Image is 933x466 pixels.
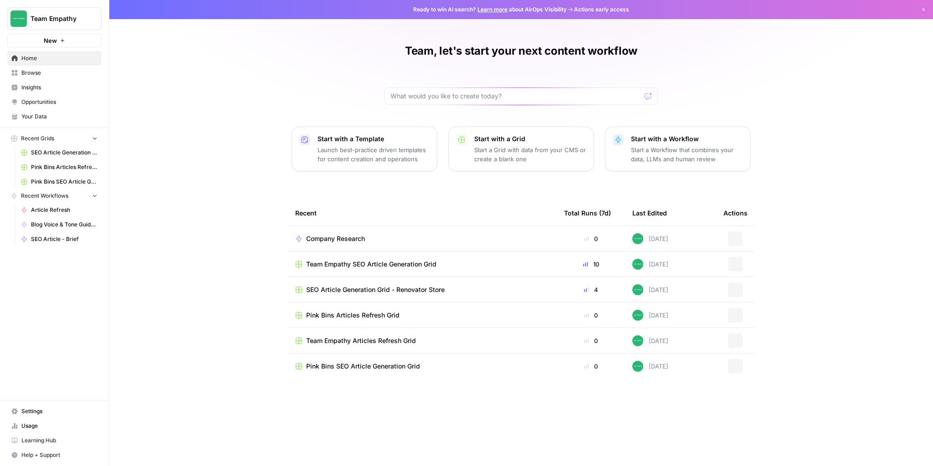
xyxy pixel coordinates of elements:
[7,51,102,66] a: Home
[605,127,751,171] button: Start with a WorkflowStart a Workflow that combines your data, LLMs and human review
[7,132,102,145] button: Recent Grids
[31,220,97,229] span: Blog Voice & Tone Guidelines
[7,433,102,448] a: Learning Hub
[7,66,102,80] a: Browse
[295,285,549,294] a: SEO Article Generation Grid - Renovator Store
[318,134,430,143] p: Start with a Template
[632,284,668,295] div: [DATE]
[295,260,549,269] a: Team Empathy SEO Article Generation Grid
[632,233,643,244] img: wwg0kvabo36enf59sssm51gfoc5r
[477,6,508,13] a: Learn more
[474,134,586,143] p: Start with a Grid
[17,160,102,174] a: Pink Bins Articles Refresh Grid
[7,189,102,203] button: Recent Workflows
[7,109,102,124] a: Your Data
[7,7,102,30] button: Workspace: Team Empathy
[31,14,86,23] span: Team Empathy
[474,145,586,164] p: Start a Grid with data from your CMS or create a blank one
[21,407,97,415] span: Settings
[413,5,567,14] span: Ready to win AI search? about AirOps Visibility
[17,232,102,246] a: SEO Article - Brief
[21,98,97,106] span: Opportunities
[631,134,743,143] p: Start with a Workflow
[564,285,618,294] div: 4
[292,127,437,171] button: Start with a TemplateLaunch best-practice driven templates for content creation and operations
[631,145,743,164] p: Start a Workflow that combines your data, LLMs and human review
[295,234,549,243] a: Company Research
[7,404,102,419] a: Settings
[31,235,97,243] span: SEO Article - Brief
[21,192,68,200] span: Recent Workflows
[306,285,445,294] span: SEO Article Generation Grid - Renovator Store
[306,260,436,269] span: Team Empathy SEO Article Generation Grid
[632,335,643,346] img: wwg0kvabo36enf59sssm51gfoc5r
[564,234,618,243] div: 0
[564,200,611,225] div: Total Runs (7d)
[17,145,102,160] a: SEO Article Generation Grid - Uncharted Influencer Agency
[306,362,420,371] span: Pink Bins SEO Article Generation Grid
[632,284,643,295] img: wwg0kvabo36enf59sssm51gfoc5r
[632,200,667,225] div: Last Edited
[564,311,618,320] div: 0
[632,361,643,372] img: wwg0kvabo36enf59sssm51gfoc5r
[21,436,97,445] span: Learning Hub
[7,448,102,462] button: Help + Support
[306,234,365,243] span: Company Research
[564,362,618,371] div: 0
[17,217,102,232] a: Blog Voice & Tone Guidelines
[7,34,102,47] button: New
[10,10,27,27] img: Team Empathy Logo
[44,36,57,45] span: New
[306,311,400,320] span: Pink Bins Articles Refresh Grid
[31,178,97,186] span: Pink Bins SEO Article Generation Grid
[632,310,643,321] img: wwg0kvabo36enf59sssm51gfoc5r
[21,113,97,121] span: Your Data
[7,80,102,95] a: Insights
[632,335,668,346] div: [DATE]
[448,127,594,171] button: Start with a GridStart a Grid with data from your CMS or create a blank one
[390,92,641,101] input: What would you like to create today?
[295,362,549,371] a: Pink Bins SEO Article Generation Grid
[295,311,549,320] a: Pink Bins Articles Refresh Grid
[723,200,748,225] div: Actions
[21,83,97,92] span: Insights
[21,54,97,62] span: Home
[17,203,102,217] a: Article Refresh
[405,44,637,58] h1: Team, let's start your next content workflow
[31,149,97,157] span: SEO Article Generation Grid - Uncharted Influencer Agency
[31,206,97,214] span: Article Refresh
[564,260,618,269] div: 10
[21,451,97,459] span: Help + Support
[632,361,668,372] div: [DATE]
[7,419,102,433] a: Usage
[7,95,102,109] a: Opportunities
[632,233,668,244] div: [DATE]
[31,163,97,171] span: Pink Bins Articles Refresh Grid
[564,336,618,345] div: 0
[574,5,629,14] span: Actions early access
[318,145,430,164] p: Launch best-practice driven templates for content creation and operations
[632,259,668,270] div: [DATE]
[306,336,416,345] span: Team Empathy Articles Refresh Grid
[21,134,54,143] span: Recent Grids
[21,422,97,430] span: Usage
[295,200,549,225] div: Recent
[17,174,102,189] a: Pink Bins SEO Article Generation Grid
[295,336,549,345] a: Team Empathy Articles Refresh Grid
[632,310,668,321] div: [DATE]
[21,69,97,77] span: Browse
[632,259,643,270] img: wwg0kvabo36enf59sssm51gfoc5r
